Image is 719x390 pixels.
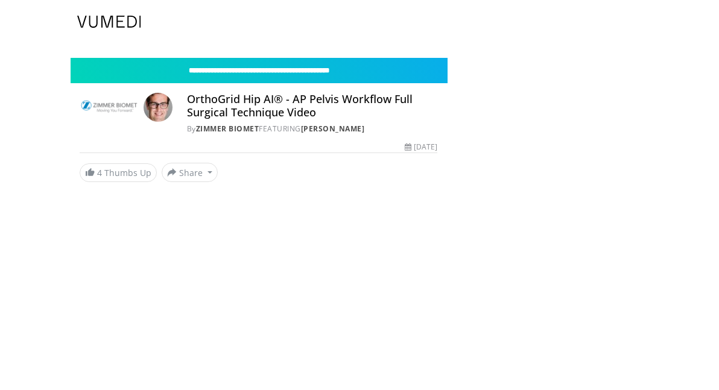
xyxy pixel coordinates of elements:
div: [DATE] [405,142,437,153]
a: 4 Thumbs Up [80,163,157,182]
img: VuMedi Logo [77,16,141,28]
button: Share [162,163,218,182]
img: Avatar [144,93,173,122]
img: Zimmer Biomet [80,93,139,122]
div: By FEATURING [187,124,437,134]
a: [PERSON_NAME] [301,124,365,134]
h4: OrthoGrid Hip AI® - AP Pelvis Workflow Full Surgical Technique Video [187,93,437,119]
a: Zimmer Biomet [196,124,259,134]
span: 4 [97,167,102,178]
